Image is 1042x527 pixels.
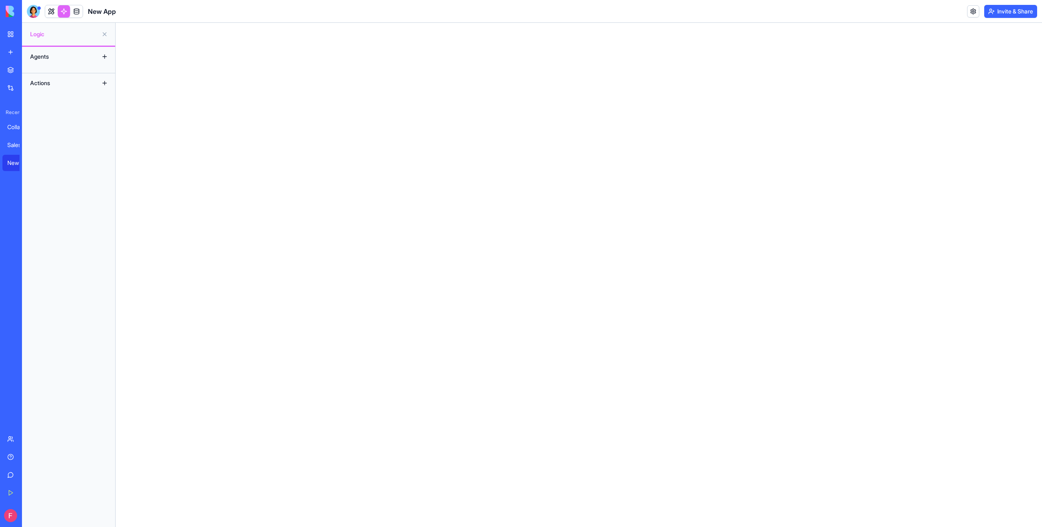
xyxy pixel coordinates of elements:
div: Actions [26,77,91,90]
span: Recent [2,109,20,116]
div: Sales Pitch Generator [7,141,30,149]
div: Agents [26,50,91,63]
div: Collab Manager for Influencers [7,123,30,131]
img: ACg8ocIhOEqzluk5mtQDASM2x2UUfkhw2FJd8jsnZJjpWDXTMy2jJg=s96-c [4,509,17,522]
img: logo [6,6,56,17]
button: Invite & Share [984,5,1037,18]
a: Sales Pitch Generator [2,137,35,153]
div: New App [7,159,30,167]
a: Collab Manager for Influencers [2,119,35,135]
span: New App [88,7,116,16]
span: Logic [30,30,98,38]
a: New App [2,155,35,171]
